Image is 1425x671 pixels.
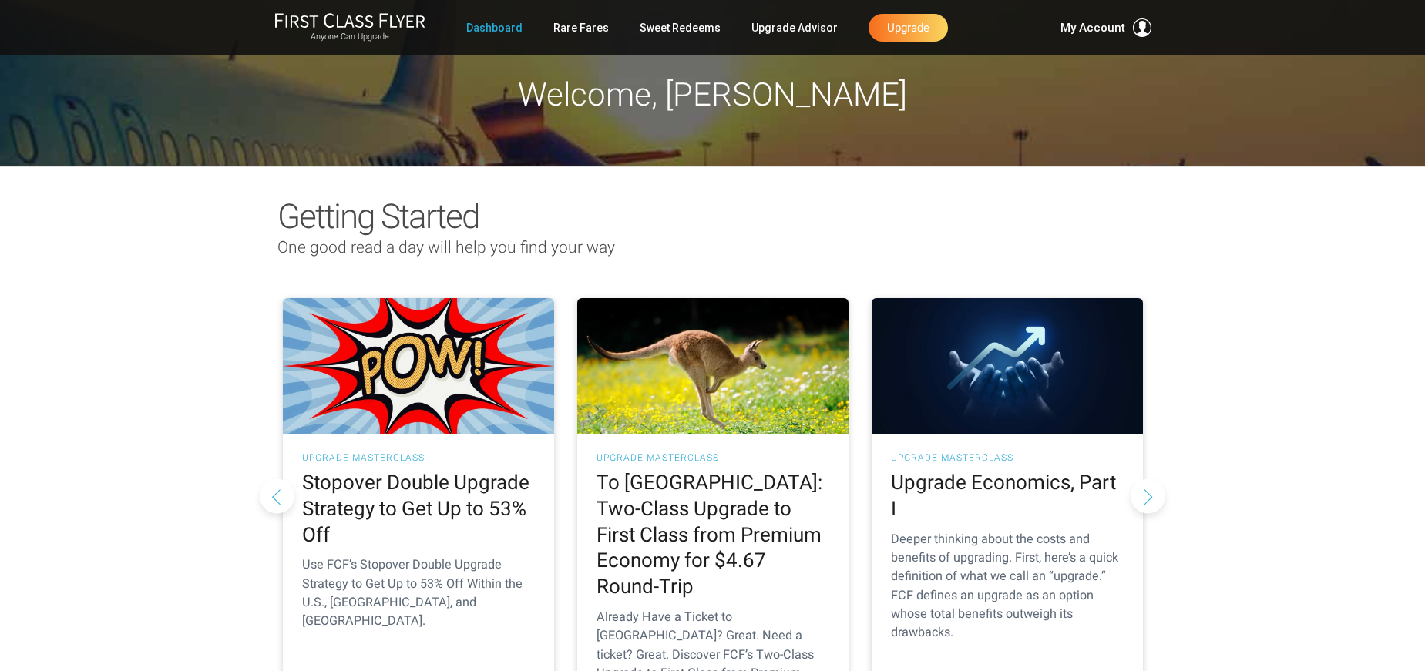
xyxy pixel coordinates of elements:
h2: To [GEOGRAPHIC_DATA]: Two-Class Upgrade to First Class from Premium Economy for $4.67 Round-Trip [597,470,829,600]
h3: UPGRADE MASTERCLASS [302,453,535,462]
h2: Stopover Double Upgrade Strategy to Get Up to 53% Off [302,470,535,548]
h2: Upgrade Economics, Part I [891,470,1124,522]
button: Next slide [1131,478,1165,513]
a: First Class FlyerAnyone Can Upgrade [274,12,425,43]
a: Sweet Redeems [640,14,721,42]
h3: UPGRADE MASTERCLASS [597,453,829,462]
p: Use FCF’s Stopover Double Upgrade Strategy to Get Up to 53% Off Within the U.S., [GEOGRAPHIC_DATA... [302,555,535,630]
span: Getting Started [277,196,479,237]
a: Rare Fares [553,14,609,42]
img: First Class Flyer [274,12,425,29]
p: Deeper thinking about the costs and benefits of upgrading. First, here’s a quick definition of wh... [891,530,1124,642]
button: My Account [1060,18,1151,37]
h3: UPGRADE MASTERCLASS [891,453,1124,462]
button: Previous slide [260,478,294,513]
span: My Account [1060,18,1125,37]
span: One good read a day will help you find your way [277,238,615,257]
span: Welcome, [PERSON_NAME] [518,75,907,113]
a: Upgrade [869,14,948,42]
a: Upgrade Advisor [751,14,838,42]
a: Dashboard [466,14,523,42]
small: Anyone Can Upgrade [274,32,425,42]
